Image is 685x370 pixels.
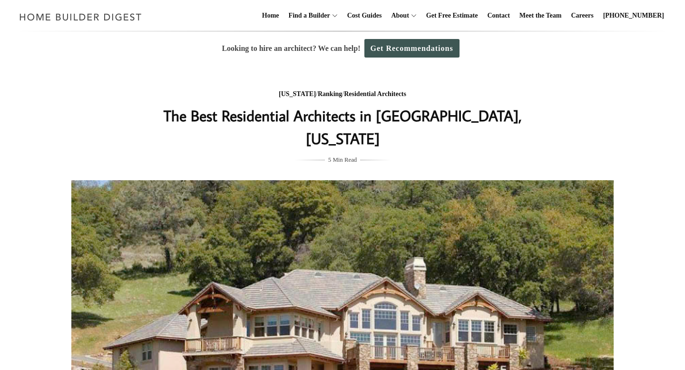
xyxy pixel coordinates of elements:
img: Home Builder Digest [15,8,146,26]
a: Careers [568,0,597,31]
a: Ranking [318,90,342,97]
a: [PHONE_NUMBER] [599,0,668,31]
div: / / [153,88,532,100]
a: [US_STATE] [279,90,316,97]
a: Get Free Estimate [422,0,482,31]
a: Get Recommendations [364,39,460,58]
a: About [387,0,409,31]
a: Meet the Team [516,0,566,31]
a: Home [258,0,283,31]
span: 5 Min Read [328,155,357,165]
h1: The Best Residential Architects in [GEOGRAPHIC_DATA], [US_STATE] [153,104,532,150]
a: Residential Architects [344,90,406,97]
a: Cost Guides [343,0,386,31]
a: Contact [483,0,513,31]
a: Find a Builder [285,0,330,31]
